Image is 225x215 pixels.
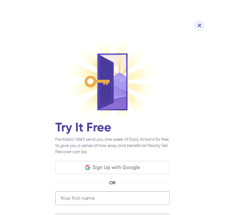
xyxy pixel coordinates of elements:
div: Fantastic! We'll send you one week of Daily Actions for free to give you a sense of how easy and ... [55,136,170,155]
div: Sign Up with Google [93,164,140,171]
button: Sign Up with Google [85,164,140,171]
img: Try it free illustration [68,37,157,121]
span: OR [102,179,123,186]
img: Close icn [198,24,201,27]
h1: Try It Free [55,121,170,155]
